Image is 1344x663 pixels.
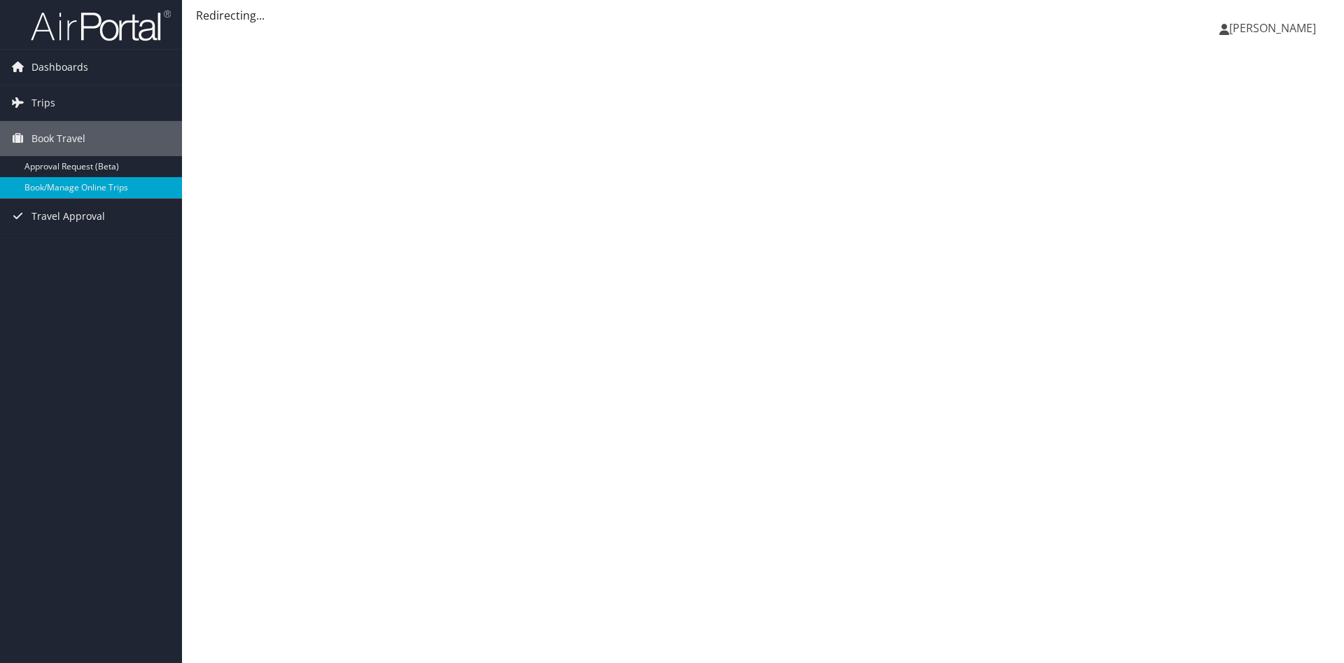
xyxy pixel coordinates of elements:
[1229,20,1316,36] span: [PERSON_NAME]
[31,50,88,85] span: Dashboards
[196,7,1330,24] div: Redirecting...
[31,199,105,234] span: Travel Approval
[31,121,85,156] span: Book Travel
[31,9,171,42] img: airportal-logo.png
[1219,7,1330,49] a: [PERSON_NAME]
[31,85,55,120] span: Trips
